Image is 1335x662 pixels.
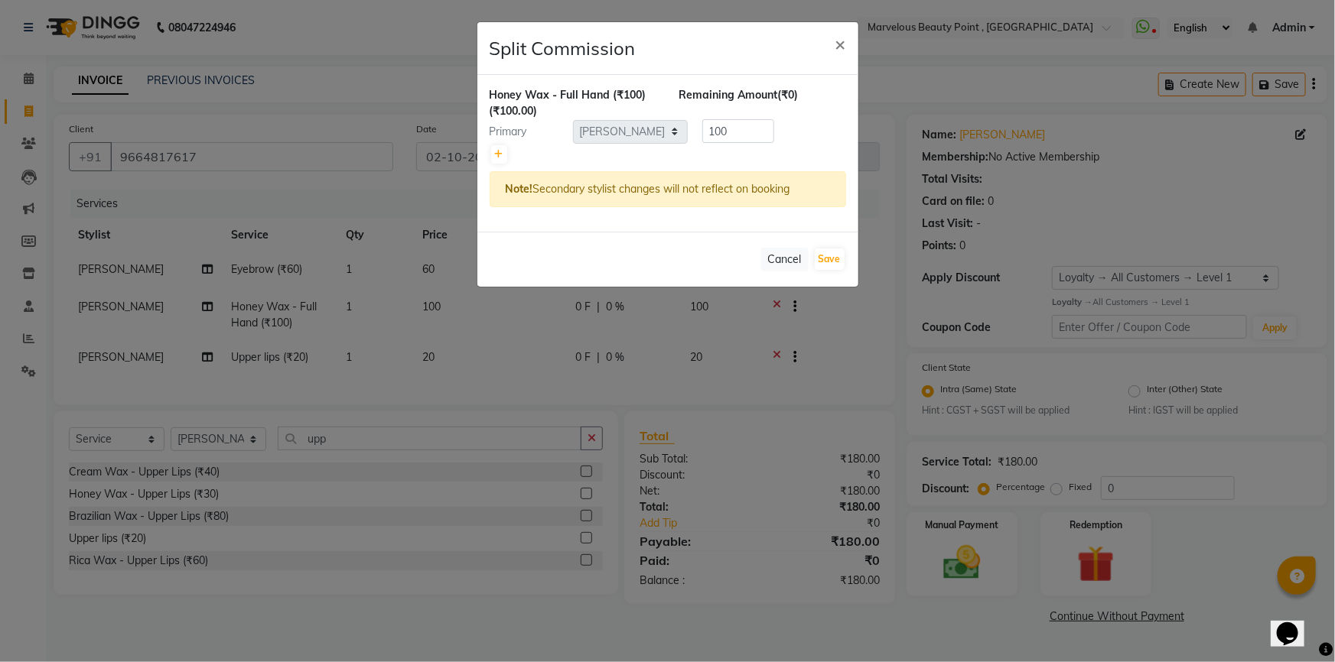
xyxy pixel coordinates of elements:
span: × [835,32,846,55]
div: Primary [478,124,573,140]
div: Secondary stylist changes will not reflect on booking [490,171,846,207]
button: Close [823,22,858,65]
span: Honey Wax - Full Hand (₹100) [490,88,646,102]
iframe: chat widget [1271,601,1320,647]
span: (₹100.00) [490,104,538,118]
button: Save [815,248,845,270]
h4: Split Commission [490,34,636,62]
strong: Note! [506,182,533,196]
span: Remaining Amount [679,88,778,102]
span: (₹0) [778,88,799,102]
button: Cancel [761,248,809,271]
